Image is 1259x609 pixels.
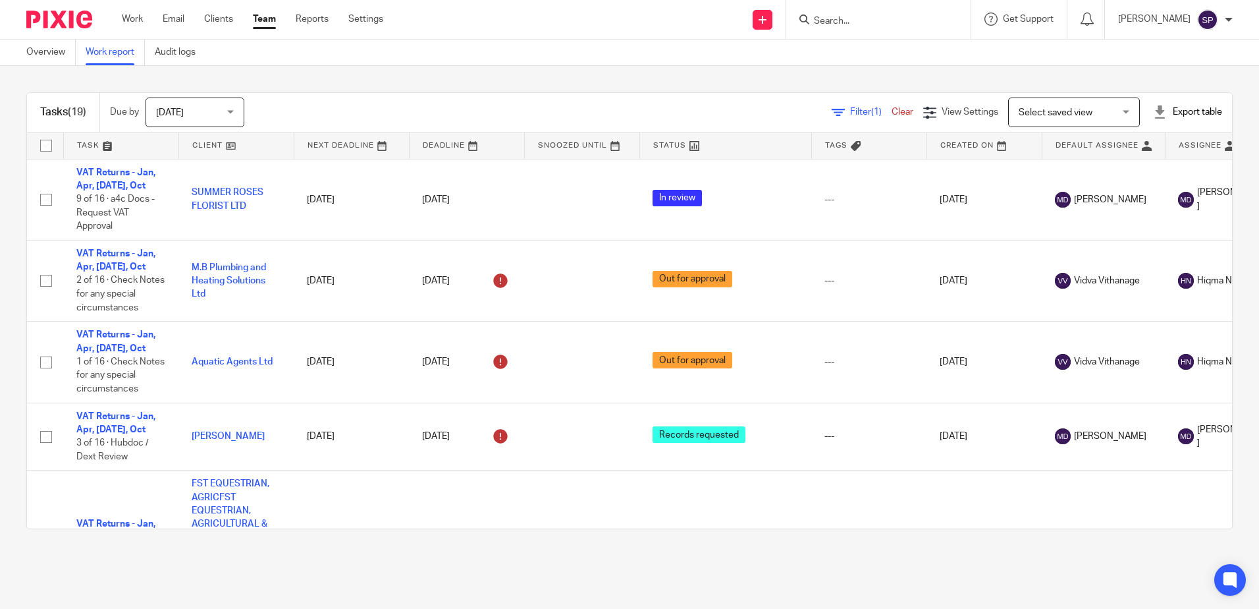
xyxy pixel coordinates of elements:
[294,403,409,471] td: [DATE]
[850,107,892,117] span: Filter
[1003,14,1054,24] span: Get Support
[192,357,273,366] a: Aquatic Agents Ltd
[122,13,143,26] a: Work
[296,13,329,26] a: Reports
[155,40,205,65] a: Audit logs
[192,188,263,210] a: SUMMER ROSES FLORIST LTD
[110,105,139,119] p: Due by
[294,159,409,240] td: [DATE]
[926,240,1042,321] td: [DATE]
[1074,355,1140,368] span: Vidva Vithanage
[253,13,276,26] a: Team
[204,13,233,26] a: Clients
[926,403,1042,471] td: [DATE]
[1074,193,1146,206] span: [PERSON_NAME]
[68,107,86,117] span: (19)
[422,426,511,447] div: [DATE]
[1074,274,1140,287] span: Vidva Vithanage
[192,263,266,299] a: M.B Plumbing and Heating Solutions Ltd
[76,438,149,461] span: 3 of 16 · Hubdoc / Dext Review
[1178,354,1194,370] img: svg%3E
[1019,108,1092,117] span: Select saved view
[824,355,913,368] div: ---
[422,270,511,291] div: [DATE]
[825,142,847,149] span: Tags
[653,426,745,443] span: Records requested
[926,159,1042,240] td: [DATE]
[1197,274,1253,287] span: Hiqma Noorul
[192,479,269,609] a: FST EQUESTRIAN, AGRICFST EQUESTRIAN, AGRICULTURAL & ESTATE MANAGEMENT LIMITEDLTURAL & ESTATE MANA...
[76,168,155,190] a: VAT Returns - Jan, Apr, [DATE], Oct
[813,16,931,28] input: Search
[926,322,1042,403] td: [DATE]
[76,194,155,231] span: 9 of 16 · a4c Docs - Request VAT Approval
[1055,354,1071,370] img: svg%3E
[422,193,511,206] div: [DATE]
[40,105,86,119] h1: Tasks
[824,193,913,206] div: ---
[1178,428,1194,444] img: svg%3E
[1074,430,1146,443] span: [PERSON_NAME]
[294,322,409,403] td: [DATE]
[26,11,92,28] img: Pixie
[871,107,882,117] span: (1)
[1178,273,1194,289] img: svg%3E
[163,13,184,26] a: Email
[824,430,913,443] div: ---
[76,412,155,434] a: VAT Returns - Jan, Apr, [DATE], Oct
[192,432,265,441] a: [PERSON_NAME]
[76,249,155,272] a: VAT Returns - Jan, Apr, [DATE], Oct
[26,40,76,65] a: Overview
[294,240,409,321] td: [DATE]
[653,271,732,287] span: Out for approval
[1153,105,1222,119] div: Export table
[1118,13,1191,26] p: [PERSON_NAME]
[1055,428,1071,444] img: svg%3E
[76,357,165,393] span: 1 of 16 · Check Notes for any special circumstances
[942,107,998,117] span: View Settings
[1055,273,1071,289] img: svg%3E
[1178,192,1194,208] img: svg%3E
[76,519,155,542] a: VAT Returns - Jan, Apr, [DATE], Oct
[76,276,165,312] span: 2 of 16 · Check Notes for any special circumstances
[653,190,702,206] span: In review
[76,330,155,353] a: VAT Returns - Jan, Apr, [DATE], Oct
[348,13,383,26] a: Settings
[1055,192,1071,208] img: svg%3E
[86,40,145,65] a: Work report
[1197,355,1253,368] span: Hiqma Noorul
[156,108,184,117] span: [DATE]
[892,107,913,117] a: Clear
[653,352,732,368] span: Out for approval
[422,351,511,372] div: [DATE]
[1197,9,1218,30] img: svg%3E
[824,274,913,287] div: ---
